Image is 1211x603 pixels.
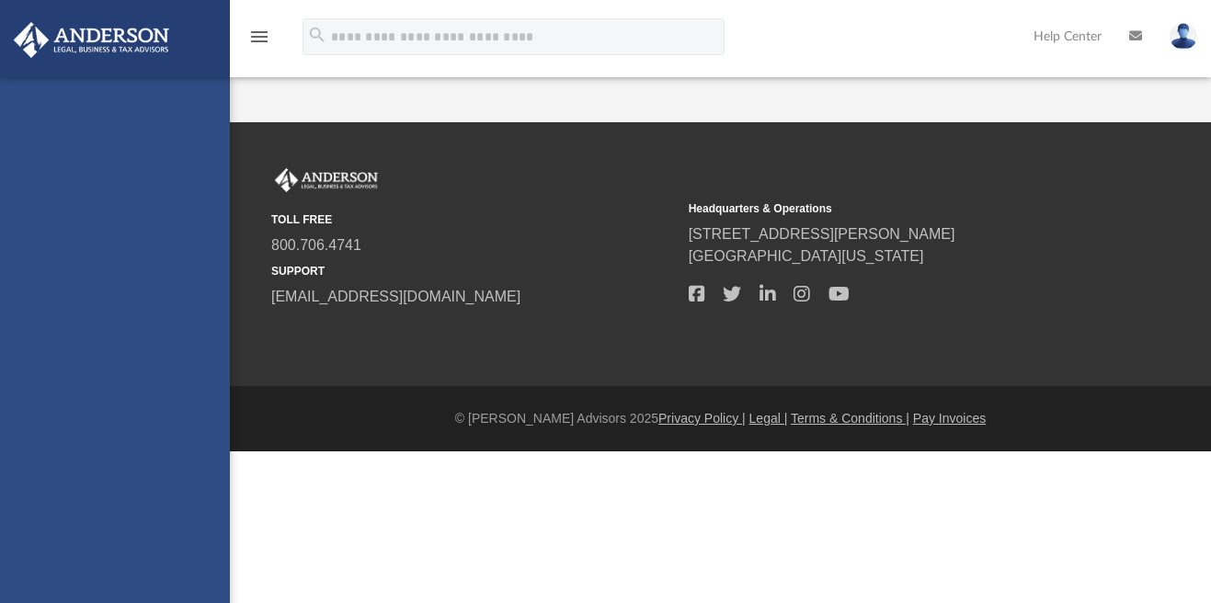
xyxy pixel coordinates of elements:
[1170,23,1197,50] img: User Pic
[230,409,1211,428] div: © [PERSON_NAME] Advisors 2025
[689,248,924,264] a: [GEOGRAPHIC_DATA][US_STATE]
[8,22,175,58] img: Anderson Advisors Platinum Portal
[271,211,676,228] small: TOLL FREE
[271,289,520,304] a: [EMAIL_ADDRESS][DOMAIN_NAME]
[749,411,788,426] a: Legal |
[658,411,746,426] a: Privacy Policy |
[307,25,327,45] i: search
[791,411,909,426] a: Terms & Conditions |
[271,237,361,253] a: 800.706.4741
[271,168,382,192] img: Anderson Advisors Platinum Portal
[271,263,676,279] small: SUPPORT
[248,35,270,48] a: menu
[689,200,1093,217] small: Headquarters & Operations
[248,26,270,48] i: menu
[913,411,986,426] a: Pay Invoices
[689,226,955,242] a: [STREET_ADDRESS][PERSON_NAME]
